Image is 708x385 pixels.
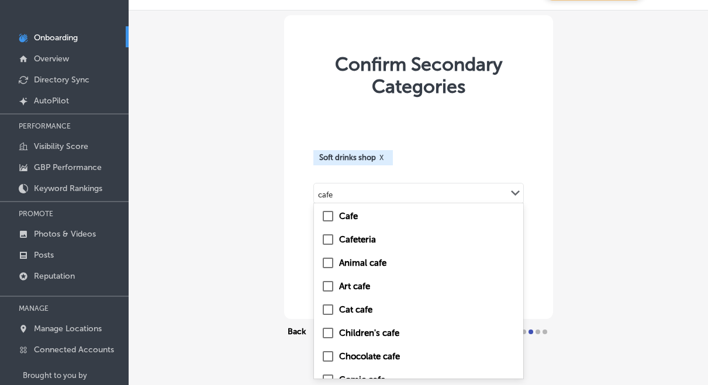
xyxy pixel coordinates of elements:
[339,374,385,385] label: Comic cafe
[34,141,88,151] p: Visibility Score
[339,281,370,292] label: Art cafe
[34,96,69,106] p: AutoPilot
[34,250,54,260] p: Posts
[284,356,553,366] div: Exit Setup (We suggest you don’t)
[34,183,102,193] p: Keyword Rankings
[376,153,387,162] button: X
[34,75,89,85] p: Directory Sync
[34,324,102,334] p: Manage Locations
[34,162,102,172] p: GBP Performance
[339,304,372,315] label: Cat cafe
[302,53,536,98] div: Confirm Secondary Categories
[339,211,358,221] label: Cafe
[339,328,399,338] label: Children's cafe
[34,271,75,281] p: Reputation
[34,54,69,64] p: Overview
[339,258,386,268] label: Animal cafe
[319,153,376,162] span: Soft drinks shop
[34,229,96,239] p: Photos & Videos
[34,33,78,43] p: Onboarding
[284,325,309,339] button: Back
[34,345,114,355] p: Connected Accounts
[23,371,129,380] p: Brought to you by
[339,234,376,245] label: Cafeteria
[339,351,400,362] label: Chocolate cafe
